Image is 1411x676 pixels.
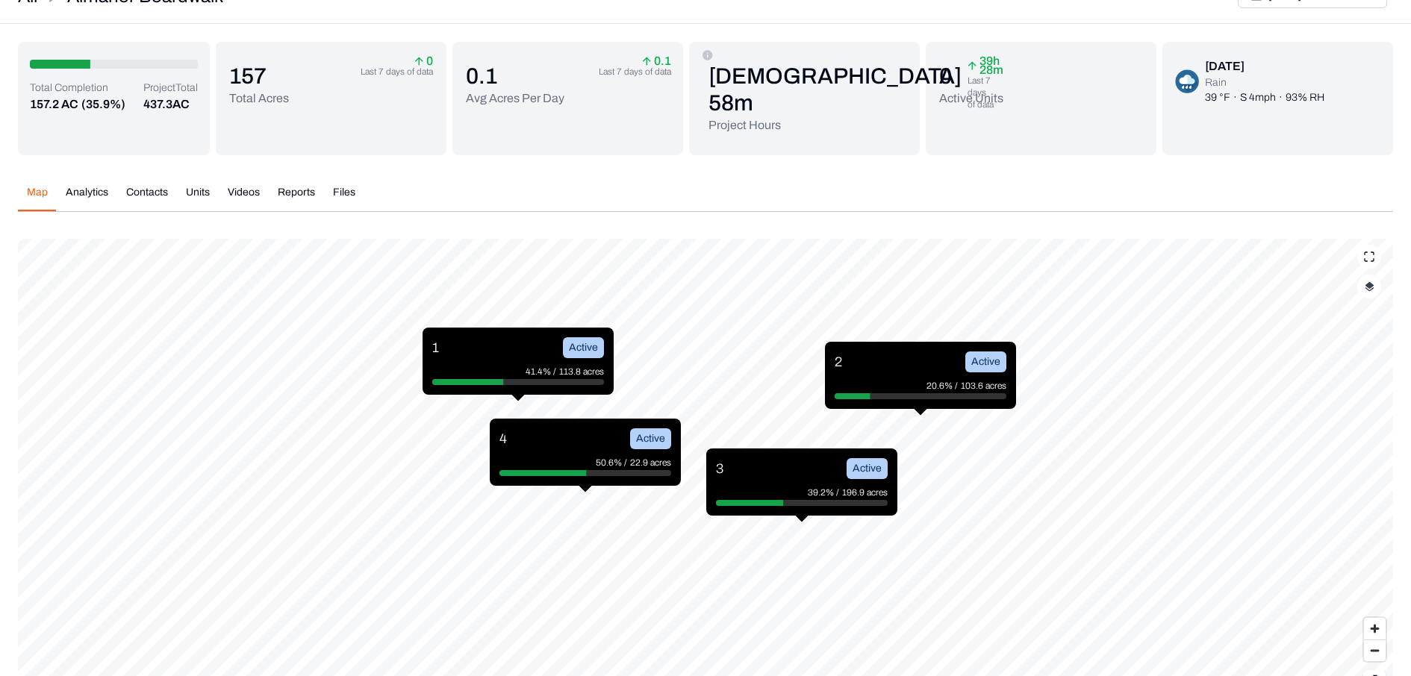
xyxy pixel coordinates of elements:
[961,378,1006,393] p: 103.6 acres
[708,116,962,134] p: Project Hours
[1365,281,1374,292] img: layerIcon
[229,90,289,107] p: Total Acres
[642,57,651,66] img: arrow
[808,485,842,500] p: 39.2% /
[466,63,564,90] p: 0.1
[965,351,1006,372] div: Active
[559,364,604,379] p: 113.8 acres
[630,455,671,470] p: 22.9 acres
[117,185,177,211] button: Contacts
[1205,90,1230,105] p: 39 °F
[1364,618,1386,639] button: Zoom in
[708,63,962,116] p: [DEMOGRAPHIC_DATA] 58m
[414,57,433,66] p: 0
[563,337,604,358] div: Active
[847,458,888,479] div: Active
[1286,90,1324,105] p: 93% RH
[466,90,564,107] p: Avg Acres Per Day
[57,185,117,211] button: Analytics
[642,57,671,66] p: 0.1
[143,81,198,96] p: Project Total
[269,185,324,211] button: Reports
[30,96,78,113] p: 157.2 AC
[1205,57,1324,75] div: [DATE]
[361,66,433,78] p: Last 7 days of data
[1279,90,1283,105] p: ·
[81,96,125,113] p: (35.9%)
[324,185,364,211] button: Files
[596,455,630,470] p: 50.6% /
[1175,69,1199,93] img: rain-C8NtpIax.png
[18,185,57,211] button: Map
[30,96,125,113] button: 157.2 AC(35.9%)
[968,57,977,75] img: arrow
[432,337,439,358] p: 1
[835,351,842,372] p: 2
[219,185,269,211] button: Videos
[414,57,423,66] img: arrow
[968,57,994,75] p: 39h 28m
[30,81,125,96] p: Total Completion
[842,485,888,500] p: 196.9 acres
[499,428,507,449] p: 4
[1364,639,1386,661] button: Zoom out
[1240,90,1276,105] p: S 4mph
[143,96,198,113] p: 437.3 AC
[526,364,559,379] p: 41.4% /
[968,75,994,110] p: Last 7 days of data
[599,66,671,78] p: Last 7 days of data
[630,428,671,449] div: Active
[926,378,961,393] p: 20.6% /
[1205,75,1324,90] p: Rain
[1233,90,1237,105] p: ·
[177,185,219,211] button: Units
[716,458,723,479] p: 3
[229,63,289,90] p: 157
